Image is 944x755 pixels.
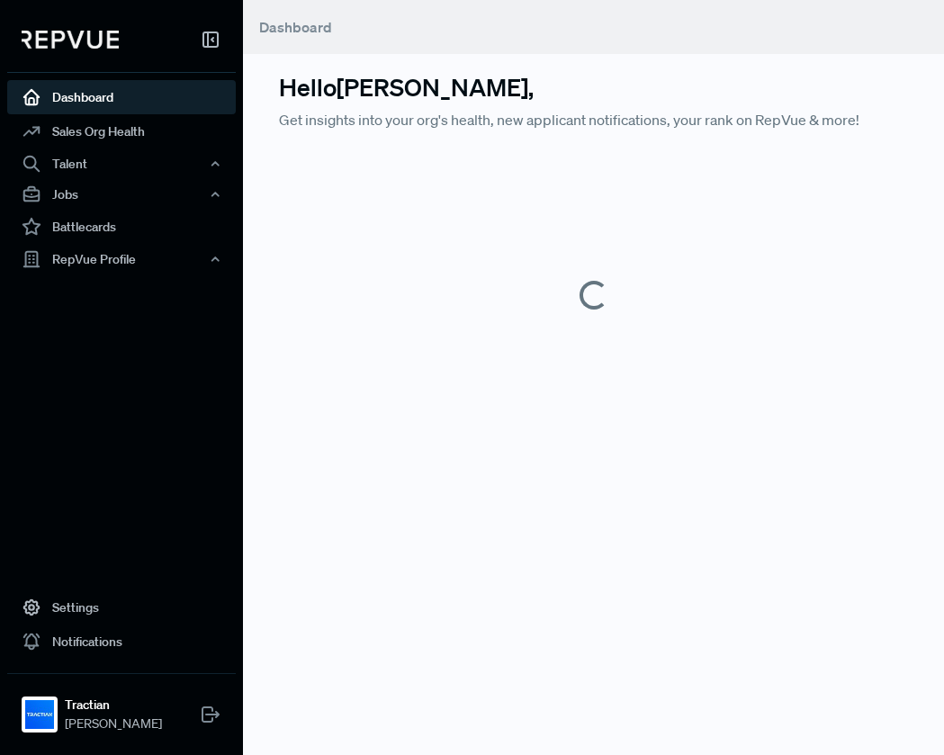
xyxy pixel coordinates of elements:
[7,625,236,659] a: Notifications
[7,114,236,148] a: Sales Org Health
[279,72,908,102] h3: Hello [PERSON_NAME] ,
[7,244,236,274] button: RepVue Profile
[7,148,236,179] button: Talent
[22,31,119,49] img: RepVue
[65,715,162,733] span: [PERSON_NAME]
[65,696,162,715] strong: Tractian
[7,179,236,210] button: Jobs
[25,700,54,729] img: Tractian
[279,109,908,130] p: Get insights into your org's health, new applicant notifications, your rank on RepVue & more!
[259,18,332,36] span: Dashboard
[7,673,236,741] a: TractianTractian[PERSON_NAME]
[7,80,236,114] a: Dashboard
[7,210,236,244] a: Battlecards
[7,590,236,625] a: Settings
